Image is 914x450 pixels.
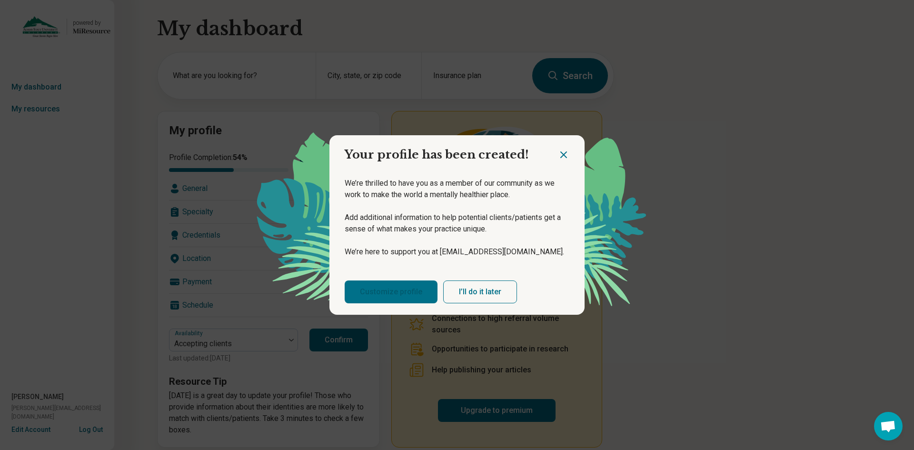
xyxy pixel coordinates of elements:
button: Close dialog [558,149,569,160]
button: I’ll do it later [443,280,517,303]
p: Add additional information to help potential clients/patients get a sense of what makes your prac... [345,212,569,235]
h2: Your profile has been created! [329,135,558,167]
p: We’re thrilled to have you as a member of our community as we work to make the world a mentally h... [345,178,569,200]
p: We’re here to support you at [EMAIL_ADDRESS][DOMAIN_NAME]. [345,246,569,258]
a: Customize profile [345,280,437,303]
